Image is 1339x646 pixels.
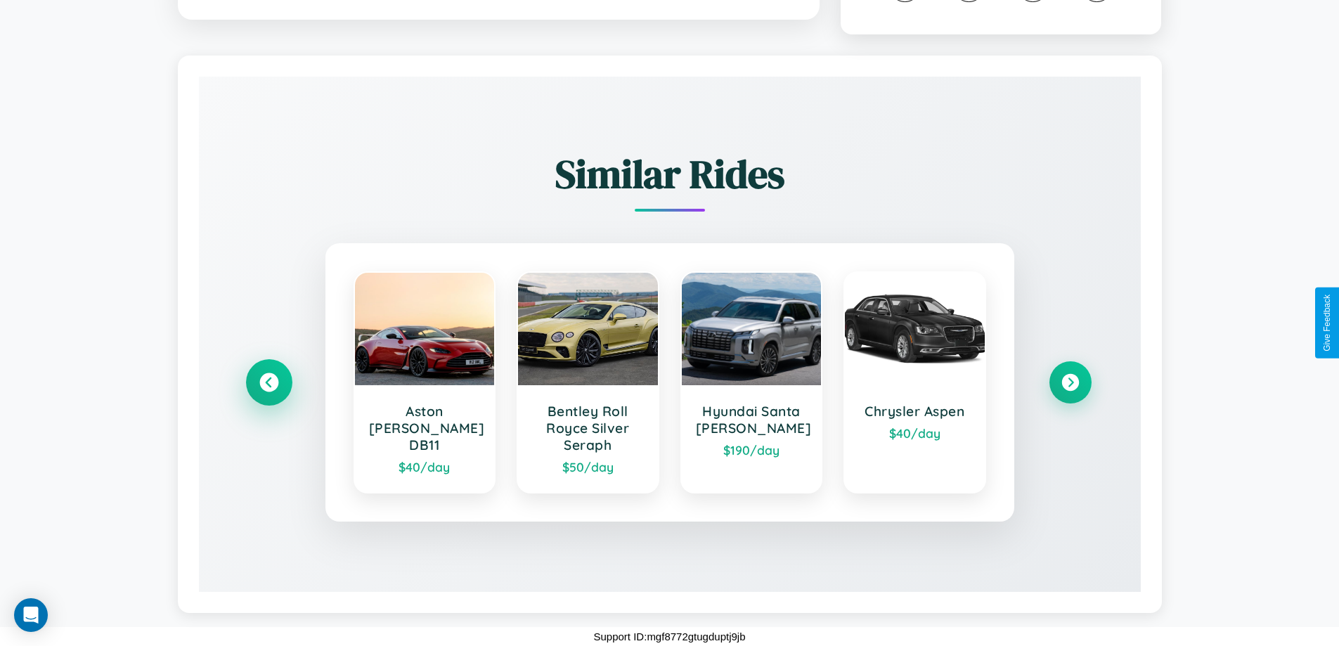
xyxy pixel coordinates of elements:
[532,459,644,474] div: $ 50 /day
[680,271,823,493] a: Hyundai Santa [PERSON_NAME]$190/day
[859,425,971,441] div: $ 40 /day
[14,598,48,632] div: Open Intercom Messenger
[696,403,808,437] h3: Hyundai Santa [PERSON_NAME]
[843,271,986,493] a: Chrysler Aspen$40/day
[594,627,746,646] p: Support ID: mgf8772gtugduptj9jb
[1322,295,1332,351] div: Give Feedback
[354,271,496,493] a: Aston [PERSON_NAME] DB11$40/day
[369,459,481,474] div: $ 40 /day
[696,442,808,458] div: $ 190 /day
[532,403,644,453] h3: Bentley Roll Royce Silver Seraph
[248,147,1092,201] h2: Similar Rides
[517,271,659,493] a: Bentley Roll Royce Silver Seraph$50/day
[369,403,481,453] h3: Aston [PERSON_NAME] DB11
[859,403,971,420] h3: Chrysler Aspen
